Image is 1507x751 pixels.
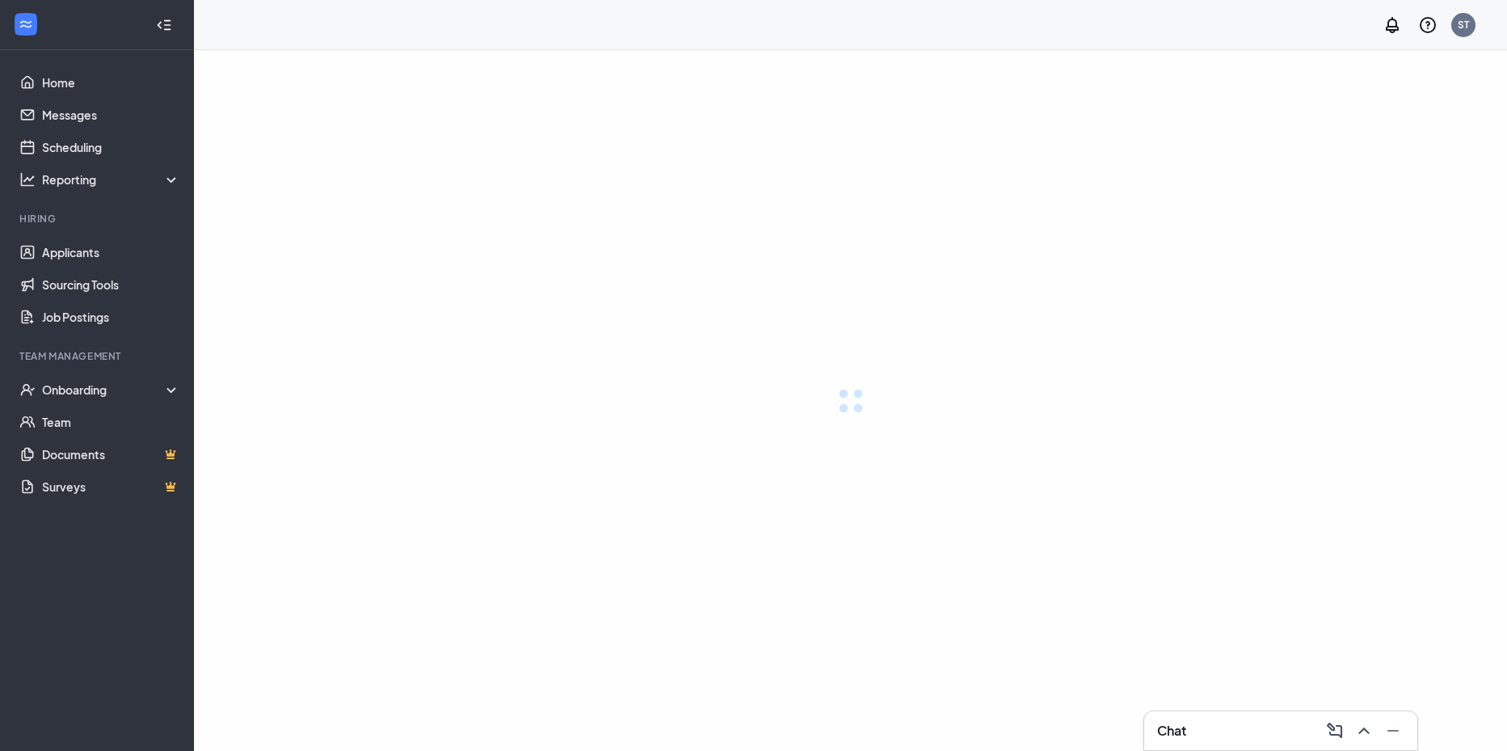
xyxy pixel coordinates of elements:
svg: Analysis [19,171,36,188]
svg: WorkstreamLogo [18,16,34,32]
svg: ChevronUp [1354,721,1374,740]
a: Scheduling [42,131,180,163]
a: Sourcing Tools [42,268,180,301]
svg: Collapse [156,17,172,33]
h3: Chat [1157,722,1186,740]
a: Team [42,406,180,438]
a: DocumentsCrown [42,438,180,470]
button: ChevronUp [1349,718,1375,744]
div: Onboarding [42,382,181,398]
a: Home [42,66,180,99]
a: Job Postings [42,301,180,333]
svg: Minimize [1383,721,1403,740]
div: ST [1458,18,1469,32]
div: Reporting [42,171,181,188]
svg: UserCheck [19,382,36,398]
button: Minimize [1379,718,1404,744]
div: Hiring [19,212,177,226]
a: Messages [42,99,180,131]
svg: Notifications [1383,15,1402,35]
svg: QuestionInfo [1418,15,1438,35]
svg: ComposeMessage [1325,721,1345,740]
button: ComposeMessage [1320,718,1346,744]
div: Team Management [19,349,177,363]
a: SurveysCrown [42,470,180,503]
a: Applicants [42,236,180,268]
